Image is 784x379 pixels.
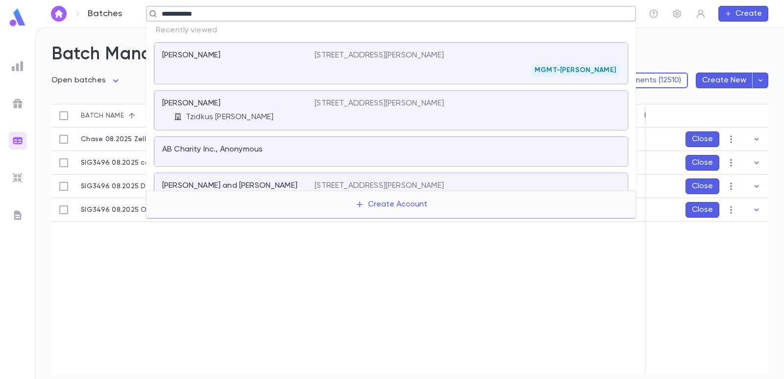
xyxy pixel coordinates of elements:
[162,99,220,108] p: [PERSON_NAME]
[531,66,620,74] span: MGMT-[PERSON_NAME]
[124,108,140,124] button: Sort
[51,76,106,84] span: Open batches
[81,182,149,190] p: SIG3496 08.2025 DF
[315,99,444,108] p: [STREET_ADDRESS][PERSON_NAME]
[686,178,719,194] button: Close
[686,202,719,218] button: Close
[644,104,682,127] div: Recorded
[51,44,768,65] h2: Batch Manager
[51,73,122,88] div: Open batches
[81,206,156,214] p: SIG3496 08.2025 OJC
[12,172,24,184] img: imports_grey.530a8a0e642e233f2baf0ef88e8c9fcb.svg
[162,51,220,60] p: [PERSON_NAME]
[639,104,703,127] div: Recorded
[76,104,174,127] div: Batch name
[81,159,149,167] p: SIG3496 08.2025 cc
[53,10,65,18] img: home_white.a664292cf8c1dea59945f0da9f25487c.svg
[347,195,435,214] button: Create Account
[315,51,444,60] p: [STREET_ADDRESS][PERSON_NAME]
[88,8,122,19] p: Batches
[12,98,24,109] img: campaigns_grey.99e729a5f7ee94e3726e6486bddda8f1.svg
[686,131,719,147] button: Close
[590,73,688,88] button: Batch Payments (12510)
[12,60,24,72] img: reports_grey.c525e4749d1bce6a11f5fe2a8de1b229.svg
[12,209,24,221] img: letters_grey.7941b92b52307dd3b8a917253454ce1c.svg
[12,135,24,147] img: batches_gradient.0a22e14384a92aa4cd678275c0c39cc4.svg
[315,181,444,191] p: [STREET_ADDRESS][PERSON_NAME]
[696,73,753,88] button: Create New
[162,145,263,154] p: AB Charity Inc., Anonymous
[146,22,636,39] p: Recently viewed
[186,112,273,122] p: Tzidkus [PERSON_NAME]
[686,155,719,171] button: Close
[81,104,124,127] div: Batch name
[8,8,27,27] img: logo
[718,6,768,22] button: Create
[81,135,150,143] p: Chase 08.2025 Zelle
[162,181,297,191] p: [PERSON_NAME] and [PERSON_NAME]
